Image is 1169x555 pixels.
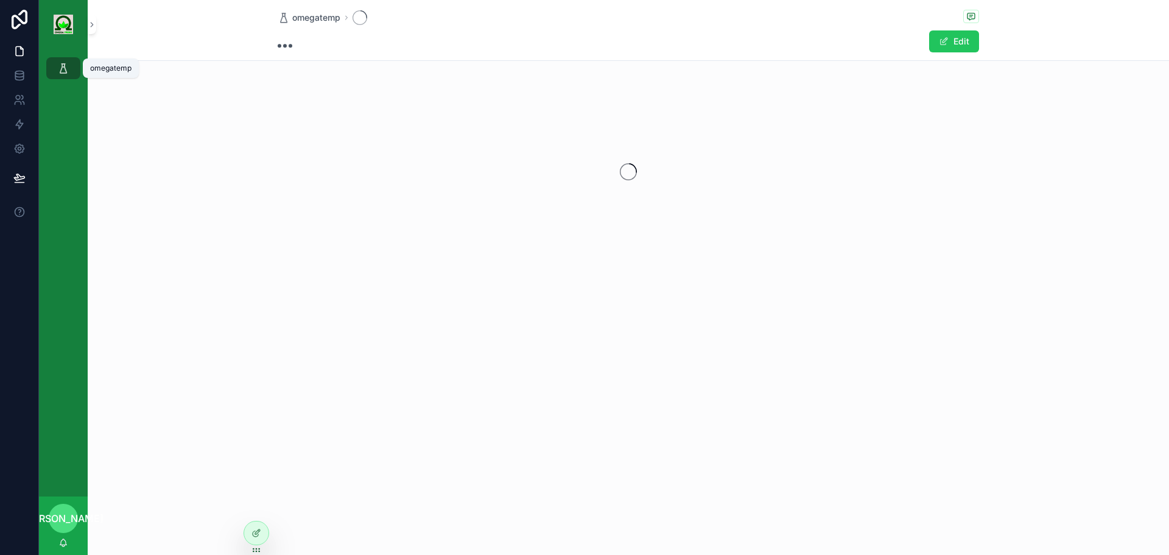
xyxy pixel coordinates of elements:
span: [PERSON_NAME] [23,511,104,526]
button: Edit [929,30,979,52]
span: omegatemp [292,12,340,24]
div: omegatemp [90,63,132,73]
div: scrollable content [39,49,88,95]
img: App logo [54,15,73,34]
a: omegatemp [278,12,340,24]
